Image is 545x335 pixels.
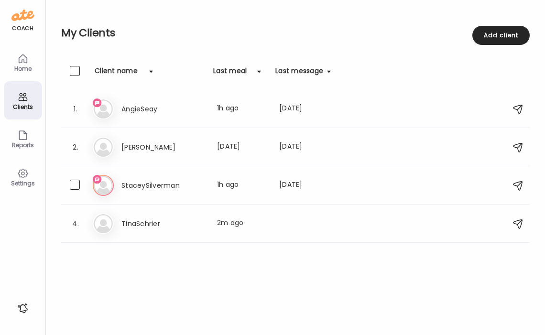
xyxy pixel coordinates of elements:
[70,103,81,115] div: 1.
[12,24,33,32] div: coach
[279,103,331,115] div: [DATE]
[279,141,331,153] div: [DATE]
[95,66,138,81] div: Client name
[217,218,268,229] div: 2m ago
[121,218,206,229] h3: TinaSchrier
[121,141,206,153] h3: [PERSON_NAME]
[275,66,323,81] div: Last message
[70,218,81,229] div: 4.
[6,180,40,186] div: Settings
[121,103,206,115] h3: AngieSeay
[217,103,268,115] div: 1h ago
[6,65,40,72] div: Home
[217,141,268,153] div: [DATE]
[213,66,247,81] div: Last meal
[70,141,81,153] div: 2.
[121,180,206,191] h3: StaceySilverman
[217,180,268,191] div: 1h ago
[6,142,40,148] div: Reports
[472,26,530,45] div: Add client
[11,8,34,23] img: ate
[6,104,40,110] div: Clients
[279,180,331,191] div: [DATE]
[61,26,530,40] h2: My Clients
